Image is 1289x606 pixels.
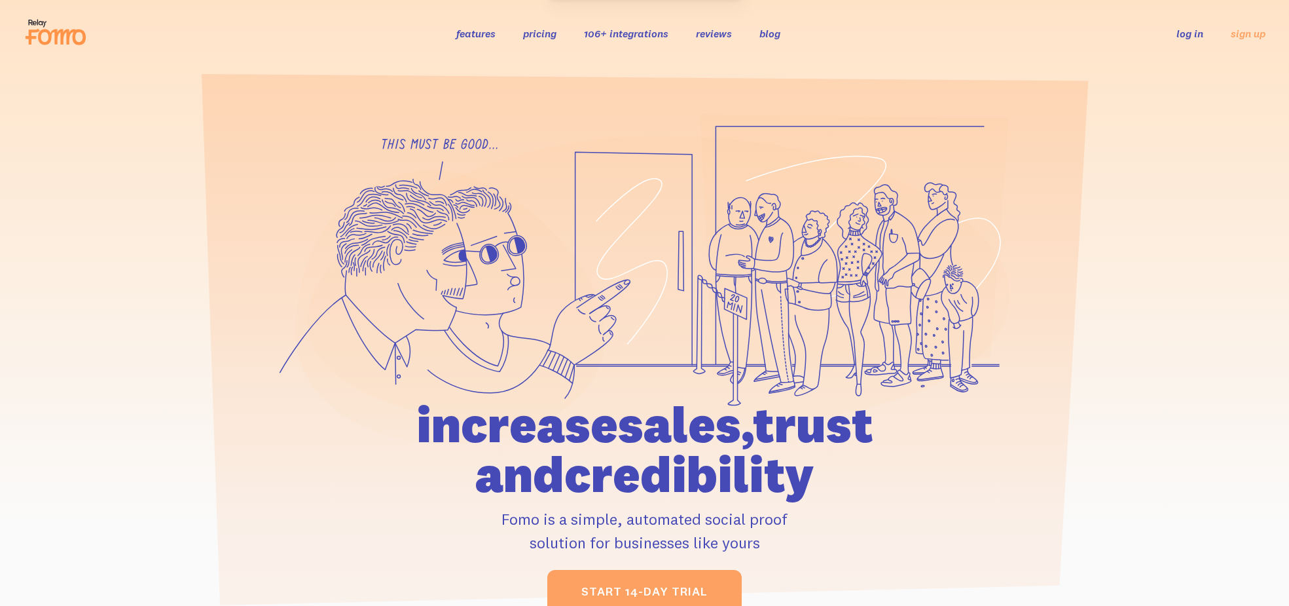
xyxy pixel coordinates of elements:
h1: increase sales, trust and credibility [342,400,948,499]
a: pricing [523,27,556,40]
a: reviews [696,27,732,40]
a: sign up [1231,27,1265,41]
a: 106+ integrations [584,27,668,40]
a: log in [1176,27,1203,40]
p: Fomo is a simple, automated social proof solution for businesses like yours [342,507,948,554]
a: blog [759,27,780,40]
a: features [456,27,496,40]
